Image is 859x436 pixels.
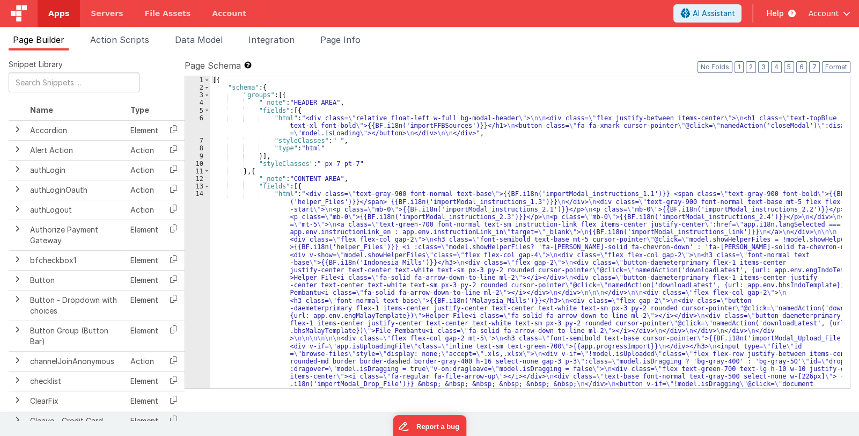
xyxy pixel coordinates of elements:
[26,321,126,351] td: Button Group (Button Bar)
[26,270,126,290] td: Button
[26,160,126,180] td: authLogin
[673,4,741,23] button: AI Assistant
[185,137,210,144] div: 7
[126,180,163,200] td: Action
[48,8,69,19] span: Apps
[26,290,126,321] td: Button - Dropdown with choices
[698,61,732,73] button: No Folds
[91,8,123,19] span: Servers
[175,34,223,45] span: Data Model
[26,250,126,270] td: bfcheckbox1
[185,91,210,99] div: 3
[26,180,126,200] td: authLoginOauth
[185,175,210,183] div: 12
[692,8,735,19] span: AI Assistant
[13,34,64,45] span: Page Builder
[126,321,163,351] td: Element
[735,61,744,73] button: 1
[26,351,126,371] td: channelJoinAnonymous
[9,72,140,92] input: Search Snippets ...
[185,190,210,418] div: 14
[185,152,210,160] div: 9
[126,270,163,290] td: Element
[320,34,361,45] span: Page Info
[126,371,163,391] td: Element
[126,220,163,250] td: Element
[26,120,126,141] td: Accordion
[9,59,63,70] span: Snippet Library
[784,61,794,73] button: 5
[185,59,241,72] span: Page Schema
[126,140,163,160] td: Action
[145,8,191,19] span: File Assets
[766,8,783,19] span: Help
[26,411,126,431] td: Cleave - Credit Card
[746,61,756,73] button: 2
[248,34,295,45] span: Integration
[90,34,149,45] span: Action Scripts
[185,107,210,114] div: 5
[808,8,850,19] button: Account
[822,61,850,73] button: Format
[126,391,163,411] td: Element
[808,8,839,19] span: Account
[809,61,820,73] button: 7
[126,200,163,220] td: Action
[185,144,210,152] div: 8
[126,411,163,431] td: Element
[126,290,163,321] td: Element
[185,99,210,106] div: 4
[26,200,126,220] td: authLogout
[130,105,149,114] span: Type
[185,160,210,168] div: 10
[796,61,807,73] button: 6
[26,140,126,160] td: Alert Action
[185,168,210,175] div: 11
[26,220,126,250] td: Authorize Payment Gateway
[185,114,210,137] div: 6
[126,120,163,141] td: Element
[185,183,210,190] div: 13
[185,84,210,91] div: 2
[185,76,210,84] div: 1
[26,391,126,411] td: ClearFix
[30,105,53,114] span: Name
[126,250,163,270] td: Element
[758,61,769,73] button: 3
[26,371,126,391] td: checklist
[126,160,163,180] td: Action
[126,351,163,371] td: Action
[771,61,782,73] button: 4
